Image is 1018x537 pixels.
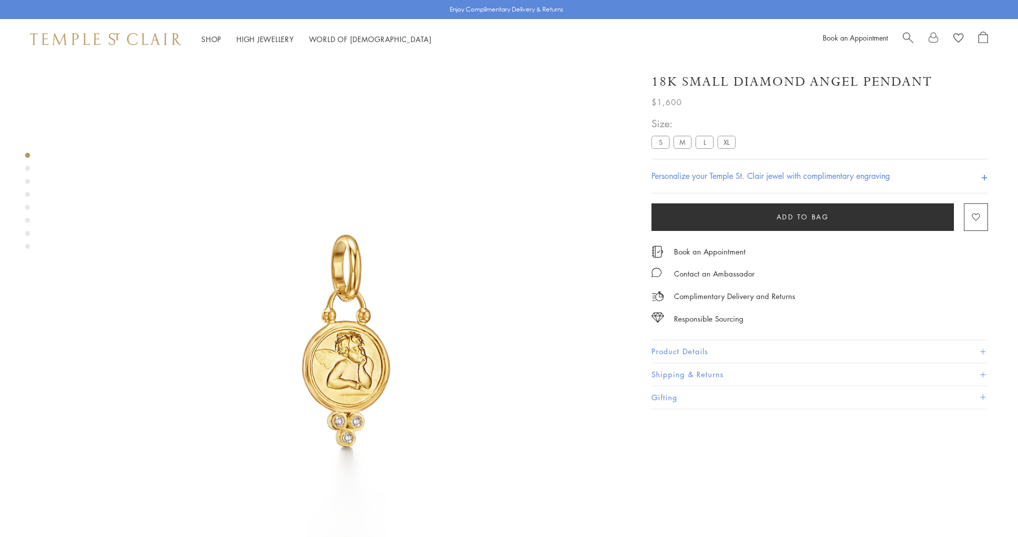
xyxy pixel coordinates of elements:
img: Temple St. Clair [30,33,181,45]
button: Add to bag [651,203,954,231]
img: icon_sourcing.svg [651,313,664,323]
iframe: Gorgias live chat messenger [968,490,1008,527]
h4: Personalize your Temple St. Clair jewel with complimentary engraving [651,170,890,182]
label: S [651,136,669,148]
a: Book an Appointment [823,33,888,43]
span: Size: [651,115,740,132]
a: Open Shopping Bag [978,32,988,47]
img: icon_delivery.svg [651,290,664,303]
a: View Wishlist [953,32,963,47]
button: Shipping & Returns [651,363,988,386]
div: Product gallery navigation [25,150,30,257]
p: Enjoy Complimentary Delivery & Returns [450,5,563,15]
label: XL [718,136,736,148]
span: $1,600 [651,96,682,109]
img: MessageIcon-01_2.svg [651,267,661,278]
label: L [696,136,714,148]
img: icon_appointment.svg [651,246,663,257]
a: Book an Appointment [674,246,746,257]
button: Gifting [651,386,988,409]
label: M [673,136,692,148]
h1: 18K Small Diamond Angel Pendant [651,73,932,91]
div: Responsible Sourcing [674,313,744,325]
p: Complimentary Delivery and Returns [674,290,795,303]
nav: Main navigation [201,33,432,46]
a: ShopShop [201,34,221,44]
a: High JewelleryHigh Jewellery [236,34,294,44]
button: Product Details [651,340,988,363]
a: Search [903,32,913,47]
h4: + [981,167,988,185]
span: Add to bag [777,211,829,222]
div: Contact an Ambassador [674,267,755,280]
a: World of [DEMOGRAPHIC_DATA]World of [DEMOGRAPHIC_DATA] [309,34,432,44]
